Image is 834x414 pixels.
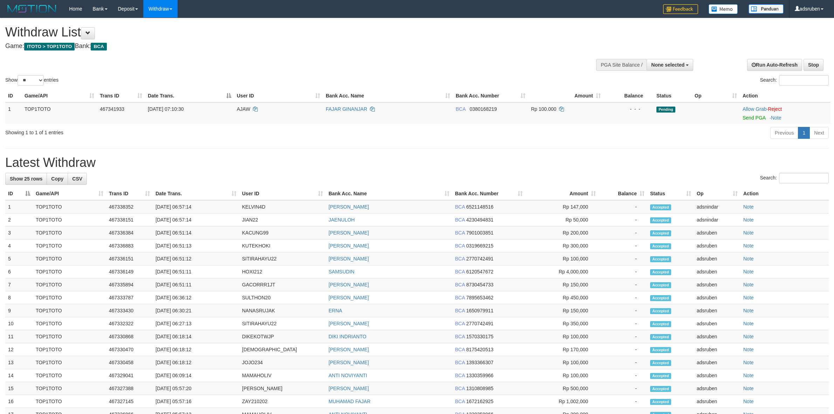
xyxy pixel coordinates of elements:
td: adsruben [694,369,740,382]
td: TOP1TOTO [33,265,106,278]
td: ZAY210202 [239,395,326,408]
td: - [599,343,647,356]
td: SULTHON20 [239,291,326,304]
td: 467336151 [106,252,153,265]
th: Game/API: activate to sort column ascending [22,89,97,102]
td: - [599,226,647,239]
td: Rp 100,000 [525,356,599,369]
td: TOP1TOTO [33,369,106,382]
th: Date Trans.: activate to sort column ascending [153,187,239,200]
span: Copy 1650979911 to clipboard [466,308,494,313]
td: 15 [5,382,33,395]
th: Date Trans.: activate to sort column descending [145,89,234,102]
td: adsruben [694,291,740,304]
td: [DATE] 06:57:14 [153,213,239,226]
td: 9 [5,304,33,317]
span: Accepted [650,347,671,353]
a: Note [743,230,754,236]
td: 3 [5,226,33,239]
td: TOP1TOTO [22,102,97,124]
span: · [743,106,768,112]
td: TOP1TOTO [33,317,106,330]
td: adsruben [694,317,740,330]
td: Rp 100,000 [525,330,599,343]
a: Note [743,373,754,378]
a: MUHAMAD FAJAR [329,399,371,404]
td: Rp 147,000 [525,200,599,213]
a: Note [743,243,754,249]
a: Note [743,360,754,365]
a: Note [743,321,754,326]
a: Allow Grab [743,106,766,112]
td: adsruben [694,330,740,343]
td: [DATE] 05:57:16 [153,395,239,408]
td: 14 [5,369,33,382]
a: CSV [68,173,87,185]
td: 1 [5,102,22,124]
td: 467335894 [106,278,153,291]
td: Rp 150,000 [525,304,599,317]
td: TOP1TOTO [33,395,106,408]
a: Note [743,282,754,287]
th: ID [5,89,22,102]
td: 467338151 [106,213,153,226]
span: Copy 0380168219 to clipboard [470,106,497,112]
a: [PERSON_NAME] [329,256,369,262]
label: Show entries [5,75,58,86]
a: Next [809,127,829,139]
td: - [599,304,647,317]
td: [DEMOGRAPHIC_DATA] [239,343,326,356]
th: Amount: activate to sort column ascending [528,89,604,102]
a: SAMSUDIN [329,269,354,274]
span: BCA [455,347,465,352]
img: panduan.png [749,4,784,14]
td: 4 [5,239,33,252]
span: BCA [455,386,465,391]
span: Copy 2770742491 to clipboard [466,256,494,262]
span: BCA [456,106,466,112]
span: Accepted [650,386,671,392]
span: Accepted [650,256,671,262]
td: Rp 100,000 [525,252,599,265]
th: Trans ID: activate to sort column ascending [106,187,153,200]
td: TOP1TOTO [33,382,106,395]
td: KELVIN4D [239,200,326,213]
td: DIKEKOTWJP [239,330,326,343]
td: SITIRAHAYU22 [239,252,326,265]
td: adsruben [694,382,740,395]
td: 467330470 [106,343,153,356]
div: PGA Site Balance / [596,59,647,71]
a: [PERSON_NAME] [329,386,369,391]
th: Op: activate to sort column ascending [694,187,740,200]
td: TOP1TOTO [33,343,106,356]
td: Rp 150,000 [525,278,599,291]
td: Rp 100,000 [525,369,599,382]
td: GACORRR1JT [239,278,326,291]
td: [DATE] 06:27:13 [153,317,239,330]
td: [DATE] 06:18:14 [153,330,239,343]
a: Note [743,399,754,404]
td: 1 [5,200,33,213]
span: Copy 7901003851 to clipboard [466,230,494,236]
span: AJAW [237,106,250,112]
td: - [599,356,647,369]
td: TOP1TOTO [33,278,106,291]
td: Rp 500,000 [525,382,599,395]
td: 467336384 [106,226,153,239]
td: [DATE] 06:51:14 [153,226,239,239]
span: BCA [455,308,465,313]
a: [PERSON_NAME] [329,321,369,326]
span: Copy 4230494831 to clipboard [466,217,494,223]
span: Accepted [650,243,671,249]
span: Copy [51,176,63,182]
td: TOP1TOTO [33,239,106,252]
td: KACUNG99 [239,226,326,239]
th: Bank Acc. Number: activate to sort column ascending [453,89,528,102]
span: BCA [455,321,465,326]
div: Showing 1 to 1 of 1 entries [5,126,342,136]
td: NANASRUJAK [239,304,326,317]
td: 467330868 [106,330,153,343]
span: BCA [455,334,465,339]
td: adsruben [694,278,740,291]
td: TOP1TOTO [33,226,106,239]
